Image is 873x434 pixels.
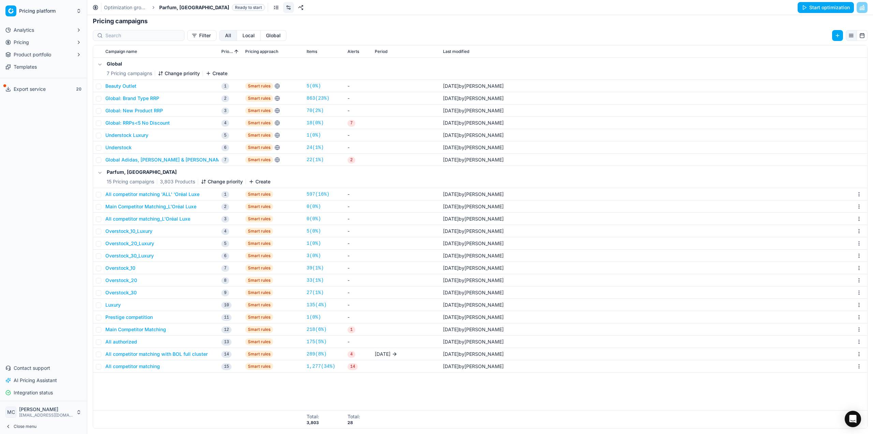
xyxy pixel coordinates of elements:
span: 7 [221,265,229,272]
button: Main Competitor Matching_L'Oréal Luxe [105,203,196,210]
button: Change priority [201,178,243,185]
span: Templates [14,64,37,70]
span: Smart rules [245,314,273,321]
a: 0(0%) [307,203,321,210]
span: 1 [347,326,355,333]
button: Sorted by Priority ascending [233,48,240,55]
span: Smart rules [245,338,273,345]
span: Alerts [347,49,359,54]
span: [DATE] [443,120,459,126]
span: Smart rules [245,277,273,284]
td: - [345,286,372,299]
td: - [345,250,372,262]
span: Product portfolio [14,51,51,58]
div: by [PERSON_NAME] [443,83,504,89]
button: all [219,30,237,41]
a: 175(5%) [307,338,327,345]
button: Understock Luxury [105,132,148,139]
h5: Parfum, [GEOGRAPHIC_DATA] [107,169,270,176]
td: - [345,311,372,323]
span: 5 [221,132,229,139]
span: [PERSON_NAME] [19,406,73,412]
span: [DATE] [443,253,459,258]
span: Smart rules [245,326,273,333]
span: Ready to start [232,4,265,11]
div: by [PERSON_NAME] [443,240,504,247]
span: Items [307,49,317,54]
a: 24(1%) [307,144,324,151]
div: by [PERSON_NAME] [443,95,504,102]
td: - [345,299,372,311]
button: local [237,30,261,41]
button: global [261,30,286,41]
button: Global: Brand Type RRP [105,95,159,102]
span: [DATE] [443,351,459,357]
span: 4 [221,228,229,235]
button: MC[PERSON_NAME][EMAIL_ADDRESS][DOMAIN_NAME] [3,404,84,420]
a: 22(1%) [307,156,324,163]
a: 70(2%) [307,107,324,114]
button: Overstock_20 [105,277,137,284]
div: by [PERSON_NAME] [443,338,504,345]
span: Smart rules [245,363,273,370]
span: 2 [221,95,229,102]
div: by [PERSON_NAME] [443,191,504,198]
span: [DATE] [443,216,459,222]
button: Overstock_10_Luxury [105,228,152,235]
span: 6 [221,253,229,260]
div: Total : [347,413,360,420]
a: 597(16%) [307,191,329,198]
span: MC [6,407,16,417]
div: by [PERSON_NAME] [443,277,504,284]
span: Smart rules [245,252,273,259]
span: 8 [221,277,229,284]
span: 3,803 Products [160,178,195,185]
span: [DATE] [443,191,459,197]
span: [DATE] [443,204,459,209]
span: 2 [221,204,229,210]
span: Smart rules [245,289,273,296]
span: [DATE] [443,228,459,234]
button: Product portfolio [3,49,84,60]
button: All competitor matching with BOL full cluster [105,351,208,358]
span: 1 [221,83,229,90]
span: Integration status [14,389,53,396]
span: 15 [221,363,232,370]
button: Overstock_30_Luxury [105,252,154,259]
span: Export service [14,86,46,93]
span: 6 [221,144,229,151]
span: 10 [221,302,232,309]
span: Pricing approach [245,49,278,54]
a: 1(0%) [307,132,321,139]
span: 3 [221,108,229,114]
span: [DATE] [443,314,459,320]
span: Pricing [14,39,29,46]
span: [EMAIL_ADDRESS][DOMAIN_NAME] [19,412,73,418]
span: 3 [221,216,229,223]
div: by [PERSON_NAME] [443,156,504,163]
span: 5 [221,240,229,247]
span: Smart rules [245,215,273,222]
span: [DATE] [443,326,459,332]
td: - [345,92,372,104]
a: Templates [3,61,84,72]
div: by [PERSON_NAME] [443,314,504,321]
div: by [PERSON_NAME] [443,215,504,222]
button: Global Adidas, [PERSON_NAME] & [PERSON_NAME] [105,156,225,163]
div: by [PERSON_NAME] [443,289,504,296]
span: Smart rules [245,228,273,235]
td: - [345,104,372,117]
button: Pricing [3,37,84,48]
span: Smart rules [245,203,273,210]
span: AI Pricing Assistant [14,377,57,384]
span: 13 [221,339,232,346]
td: - [345,237,372,250]
span: [DATE] [443,95,459,101]
div: by [PERSON_NAME] [443,265,504,271]
button: Luxury [105,302,121,308]
button: Change priority [158,70,200,77]
button: Global: RRPs<5 No Discount [105,120,170,126]
div: by [PERSON_NAME] [443,203,504,210]
div: by [PERSON_NAME] [443,326,504,333]
span: Campaign name [105,49,137,54]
